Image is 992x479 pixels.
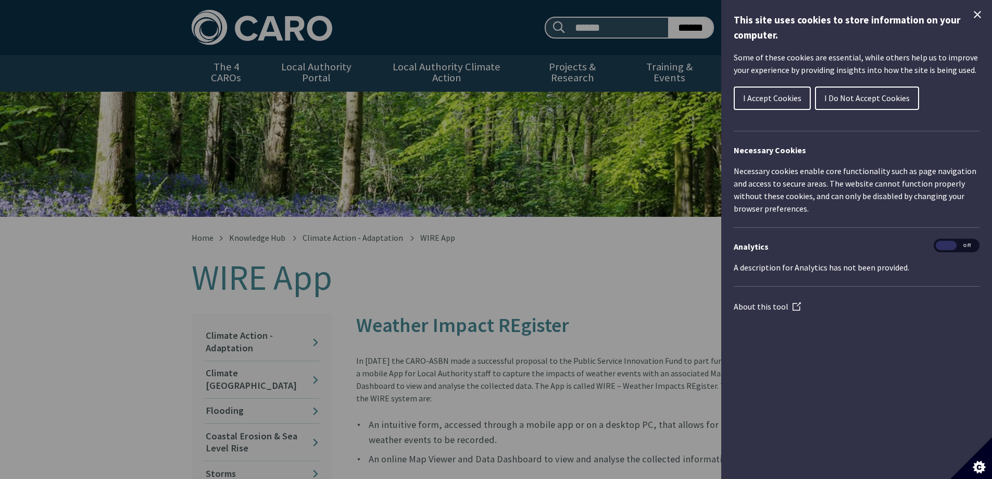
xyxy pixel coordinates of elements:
span: On [936,241,957,251]
p: Necessary cookies enable core functionality such as page navigation and access to secure areas. T... [734,165,980,215]
span: I Do Not Accept Cookies [824,93,910,103]
span: I Accept Cookies [743,93,801,103]
span: Off [957,241,977,251]
h2: Necessary Cookies [734,144,980,156]
p: Some of these cookies are essential, while others help us to improve your experience by providing... [734,51,980,76]
p: A description for Analytics has not been provided. [734,261,980,274]
button: Close Cookie Control [971,8,984,21]
a: About this tool [734,301,801,312]
button: Set cookie preferences [950,437,992,479]
h1: This site uses cookies to store information on your computer. [734,13,980,43]
button: I Do Not Accept Cookies [815,87,919,110]
button: I Accept Cookies [734,87,811,110]
h3: Analytics [734,240,980,253]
